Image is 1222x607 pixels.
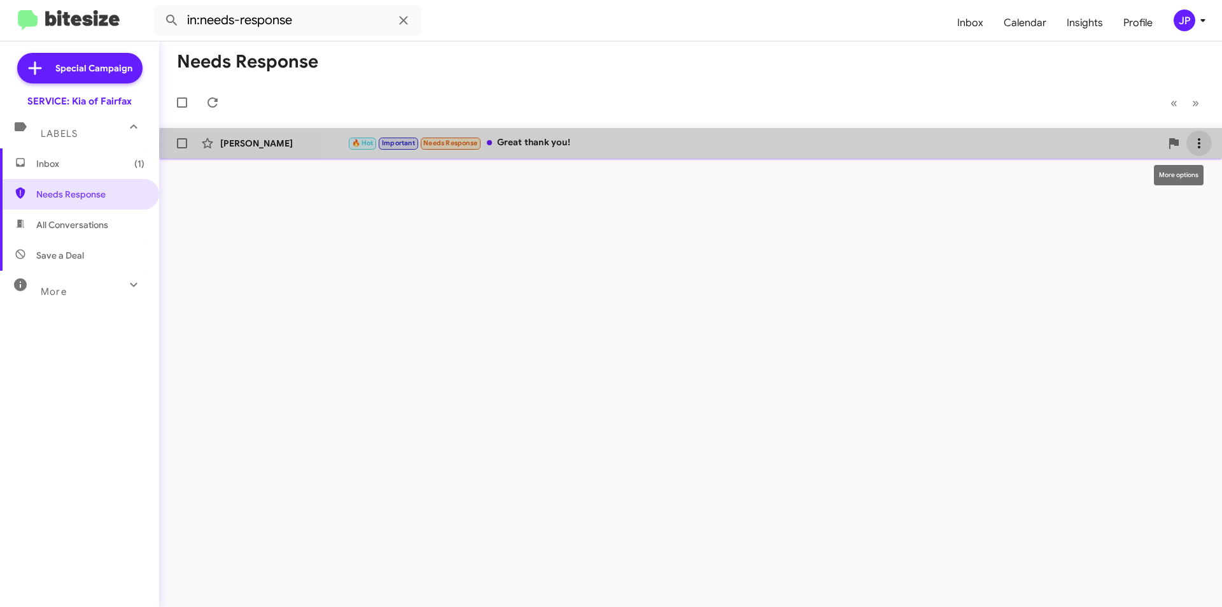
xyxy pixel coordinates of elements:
[154,5,421,36] input: Search
[352,139,374,147] span: 🔥 Hot
[1154,165,1204,185] div: More options
[36,218,108,231] span: All Conversations
[1184,90,1207,116] button: Next
[177,52,318,72] h1: Needs Response
[348,136,1161,150] div: Great thank you!
[994,4,1057,41] a: Calendar
[947,4,994,41] a: Inbox
[17,53,143,83] a: Special Campaign
[41,286,67,297] span: More
[1192,95,1199,111] span: »
[55,62,132,75] span: Special Campaign
[36,249,84,262] span: Save a Deal
[1174,10,1195,31] div: JP
[1163,90,1185,116] button: Previous
[1057,4,1113,41] a: Insights
[220,137,348,150] div: [PERSON_NAME]
[423,139,477,147] span: Needs Response
[1113,4,1163,41] a: Profile
[1163,90,1207,116] nav: Page navigation example
[41,128,78,139] span: Labels
[36,157,144,170] span: Inbox
[36,188,144,201] span: Needs Response
[134,157,144,170] span: (1)
[1170,95,1177,111] span: «
[382,139,415,147] span: Important
[1163,10,1208,31] button: JP
[27,95,132,108] div: SERVICE: Kia of Fairfax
